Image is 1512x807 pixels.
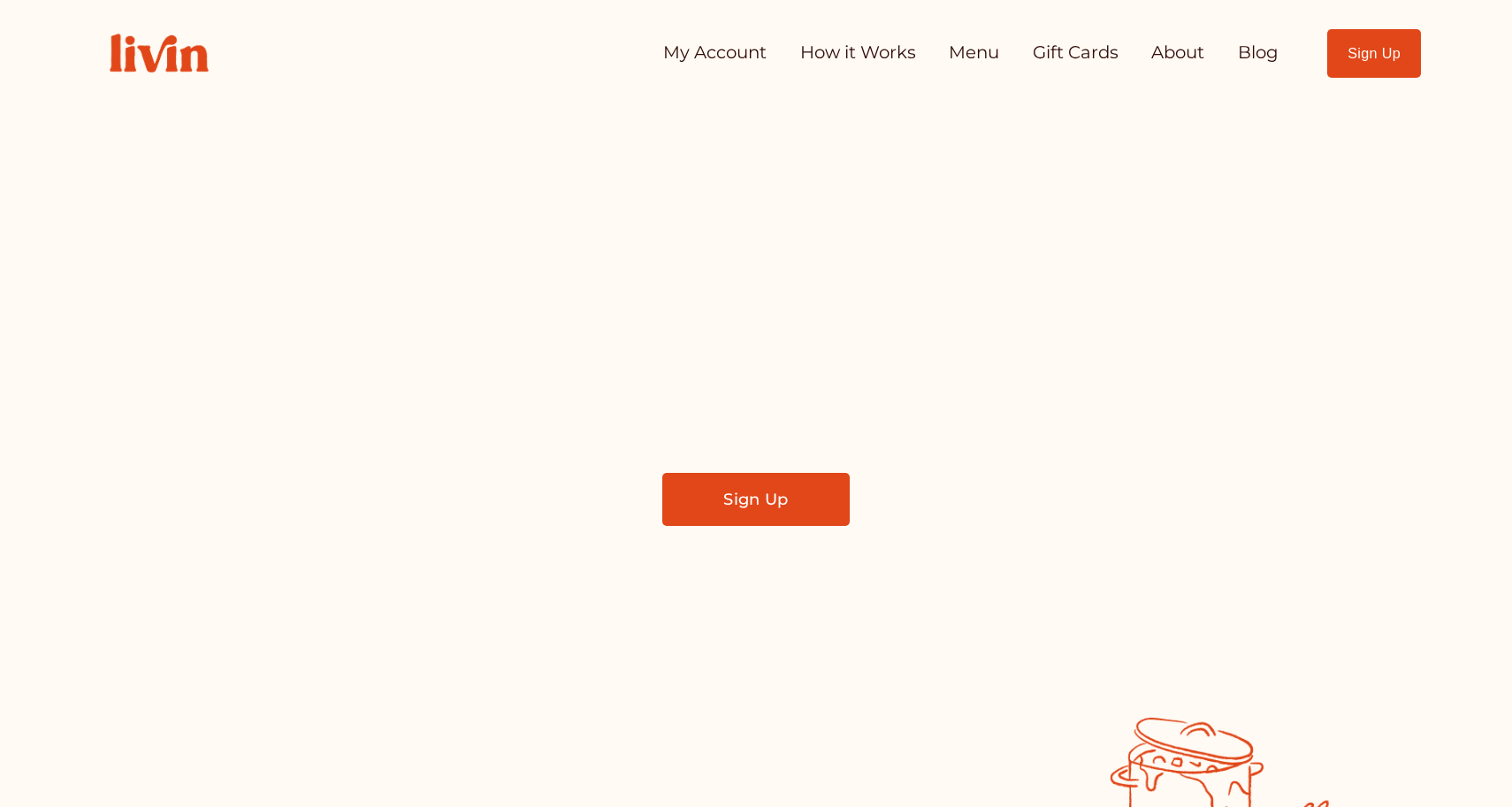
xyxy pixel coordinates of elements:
a: Gift Cards [1033,35,1119,71]
a: Sign Up [1327,29,1422,78]
a: How it Works [800,35,916,71]
span: Find a local chef who prepares customized, healthy meals in your kitchen [462,328,1050,406]
a: Blog [1238,35,1279,71]
img: Livin [91,15,227,91]
a: Menu [949,35,999,71]
a: Sign Up [662,473,850,526]
span: Take Back Your Evenings [377,214,1136,301]
a: My Account [663,35,767,71]
a: About [1151,35,1204,71]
